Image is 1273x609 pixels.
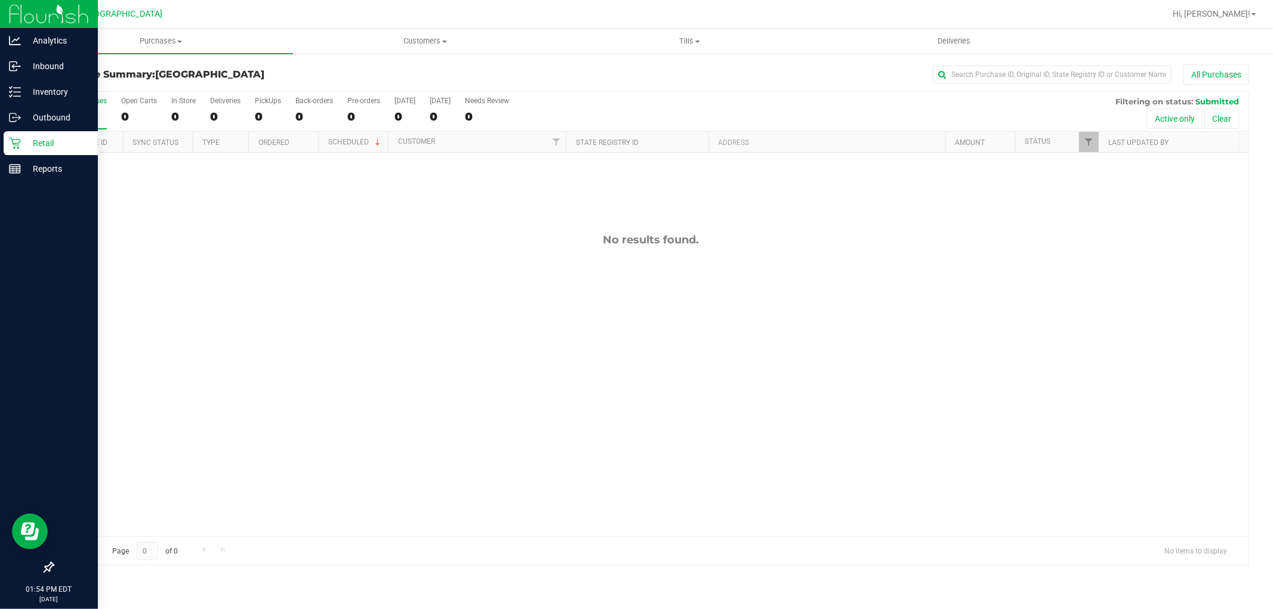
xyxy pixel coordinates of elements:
[558,36,821,47] span: Tills
[5,584,93,595] p: 01:54 PM EDT
[210,97,241,105] div: Deliveries
[1147,109,1203,129] button: Active only
[155,69,264,80] span: [GEOGRAPHIC_DATA]
[255,97,281,105] div: PickUps
[557,29,822,54] a: Tills
[1173,9,1250,18] span: Hi, [PERSON_NAME]!
[210,110,241,123] div: 0
[12,514,48,549] iframe: Resource center
[1195,97,1239,106] span: Submitted
[21,33,93,48] p: Analytics
[202,138,220,147] a: Type
[295,97,333,105] div: Back-orders
[546,132,566,152] a: Filter
[21,162,93,176] p: Reports
[822,29,1086,54] a: Deliveries
[21,110,93,125] p: Outbound
[328,138,383,146] a: Scheduled
[1109,138,1169,147] a: Last Updated By
[53,233,1249,246] div: No results found.
[9,60,21,72] inline-svg: Inbound
[102,542,188,560] span: Page of 0
[347,97,380,105] div: Pre-orders
[5,595,93,604] p: [DATE]
[132,138,178,147] a: Sync Status
[1204,109,1239,129] button: Clear
[430,97,451,105] div: [DATE]
[9,86,21,98] inline-svg: Inventory
[121,110,157,123] div: 0
[465,110,509,123] div: 0
[171,110,196,123] div: 0
[347,110,380,123] div: 0
[21,59,93,73] p: Inbound
[21,136,93,150] p: Retail
[1115,97,1193,106] span: Filtering on status:
[294,36,557,47] span: Customers
[955,138,985,147] a: Amount
[1183,64,1249,85] button: All Purchases
[398,137,435,146] a: Customer
[430,110,451,123] div: 0
[576,138,639,147] a: State Registry ID
[9,35,21,47] inline-svg: Analytics
[9,137,21,149] inline-svg: Retail
[1025,137,1050,146] a: Status
[255,110,281,123] div: 0
[708,132,945,153] th: Address
[1079,132,1099,152] a: Filter
[21,85,93,99] p: Inventory
[921,36,987,47] span: Deliveries
[933,66,1172,84] input: Search Purchase ID, Original ID, State Registry ID or Customer Name...
[121,97,157,105] div: Open Carts
[29,29,293,54] a: Purchases
[394,110,415,123] div: 0
[394,97,415,105] div: [DATE]
[258,138,289,147] a: Ordered
[295,110,333,123] div: 0
[293,29,557,54] a: Customers
[9,163,21,175] inline-svg: Reports
[465,97,509,105] div: Needs Review
[29,36,293,47] span: Purchases
[81,9,163,19] span: [GEOGRAPHIC_DATA]
[1155,542,1237,559] span: No items to display
[171,97,196,105] div: In Store
[9,112,21,123] inline-svg: Outbound
[53,69,451,80] h3: Purchase Summary:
